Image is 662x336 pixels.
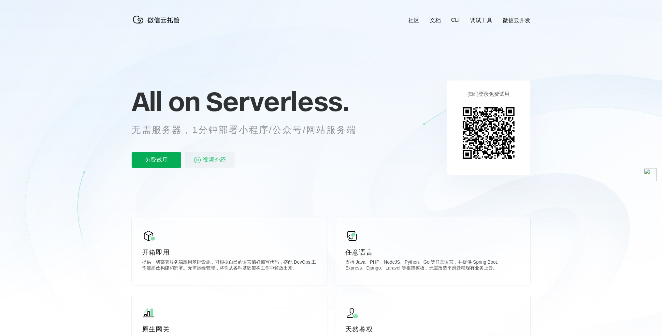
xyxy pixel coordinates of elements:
img: 微信云托管 [132,13,184,26]
p: 提供一切部署服务端应用基础设施，可根据自己的语言偏好编写代码，搭配 DevOps 工作流高效构建和部署。无需运维管理，将你从各种基础架构工作中解放出来。 [142,259,317,272]
p: 原生网关 [142,325,317,334]
a: 微信云开发 [503,17,530,24]
span: 视频介绍 [203,152,226,168]
span: All on [132,85,200,118]
span: Serverless. [206,85,349,118]
p: 开箱即用 [142,248,317,257]
img: video_play.svg [194,156,201,164]
p: 扫码登录免费试用 [468,91,510,98]
p: 天然鉴权 [345,325,520,334]
a: 文档 [430,17,441,24]
a: 调试工具 [470,17,492,24]
p: 免费试用 [132,152,181,168]
a: CLI [451,17,460,23]
a: 社区 [408,17,419,24]
a: 微信云托管 [132,22,184,27]
p: 任意语言 [345,248,520,257]
p: 支持 Java、PHP、NodeJS、Python、Go 等任意语言，并提供 Spring Boot、Express、Django、Laravel 等框架模板，无需改造平滑迁移现有业务上云。 [345,259,520,272]
p: 无需服务器，1分钟部署小程序/公众号/网站服务端 [132,124,369,137]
